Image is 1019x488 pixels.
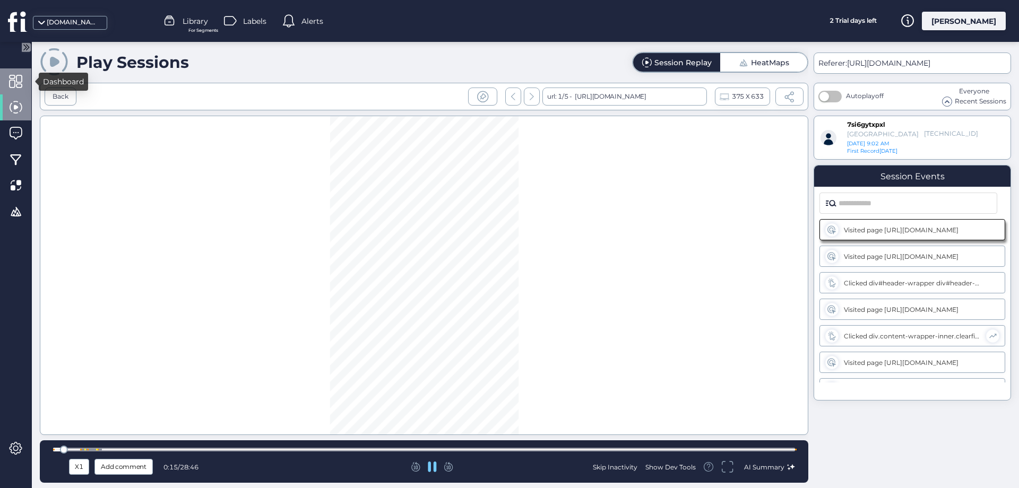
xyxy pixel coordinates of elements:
[924,129,966,138] div: [TECHNICAL_ID]
[163,463,178,471] span: 0:15
[844,359,982,367] div: Visited page [URL][DOMAIN_NAME]
[818,58,847,68] span: Referer:
[847,147,904,155] div: [DATE]
[955,97,1006,107] span: Recent Sessions
[844,252,982,260] div: Visited page [URL][DOMAIN_NAME]
[47,18,100,28] div: [DOMAIN_NAME]
[844,226,982,234] div: Visited page [URL][DOMAIN_NAME]
[183,15,208,27] span: Library
[844,279,982,287] div: Clicked div#header-wrapper div#header-border div#main-menu-wrapper.clearfix div#uniform-tinynav1....
[813,12,893,30] div: 2 Trial days left
[844,332,981,340] div: Clicked div.content-wrapper-inner.clearfix div.sidebar-right.page-content div.widget.content-bloc...
[847,120,899,129] div: 7si6gytxpxl
[593,463,637,472] div: Skip Inactivity
[880,171,945,181] div: Session Events
[572,88,646,106] div: [URL][DOMAIN_NAME]
[942,86,1006,97] div: Everyone
[76,53,189,72] div: Play Sessions
[751,59,789,66] div: HeatMaps
[847,58,930,68] span: [URL][DOMAIN_NAME]
[39,73,88,91] div: Dashboard
[188,27,218,34] span: For Segments
[72,461,87,473] div: X1
[101,461,146,473] span: Add comment
[53,92,68,102] div: Back
[732,91,763,102] span: 375 X 633
[243,15,266,27] span: Labels
[180,463,198,471] span: 28:46
[847,140,931,147] div: [DATE] 9:02 AM
[922,12,1006,30] div: [PERSON_NAME]
[847,147,879,154] span: First Record
[844,306,982,313] div: Visited page [URL][DOMAIN_NAME]
[163,463,201,471] div: /
[847,130,919,138] div: [GEOGRAPHIC_DATA]
[654,59,712,66] div: Session Replay
[301,15,323,27] span: Alerts
[645,463,696,472] div: Show Dev Tools
[875,92,884,100] span: off
[542,88,707,106] div: url: 1/5 -
[846,92,884,100] span: Autoplay
[744,463,784,471] span: AI Summary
